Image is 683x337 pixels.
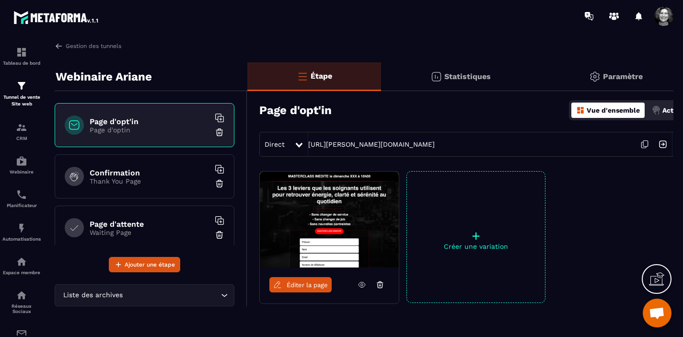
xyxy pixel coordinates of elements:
[407,243,545,250] p: Créer une variation
[643,299,671,327] a: Ouvrir le chat
[2,282,41,321] a: social-networksocial-networkRéseaux Sociaux
[2,73,41,115] a: formationformationTunnel de vente Site web
[16,80,27,92] img: formation
[265,140,285,148] span: Direct
[55,284,234,306] div: Search for option
[55,42,63,50] img: arrow
[16,122,27,133] img: formation
[260,172,399,267] img: image
[2,94,41,107] p: Tunnel de vente Site web
[16,155,27,167] img: automations
[269,277,332,292] a: Éditer la page
[109,257,180,272] button: Ajouter une étape
[589,71,601,82] img: setting-gr.5f69749f.svg
[2,249,41,282] a: automationsautomationsEspace membre
[215,179,224,188] img: trash
[297,70,308,82] img: bars-o.4a397970.svg
[215,128,224,137] img: trash
[90,220,209,229] h6: Page d'attente
[16,256,27,267] img: automations
[311,71,332,81] p: Étape
[2,236,41,242] p: Automatisations
[259,104,332,117] h3: Page d'opt'in
[90,229,209,236] p: Waiting Page
[16,46,27,58] img: formation
[125,290,219,301] input: Search for option
[444,72,491,81] p: Statistiques
[13,9,100,26] img: logo
[587,106,640,114] p: Vue d'ensemble
[90,177,209,185] p: Thank You Page
[90,126,209,134] p: Page d'optin
[16,222,27,234] img: automations
[125,260,175,269] span: Ajouter une étape
[90,168,209,177] h6: Confirmation
[61,290,125,301] span: Liste des archives
[652,106,660,115] img: actions.d6e523a2.png
[430,71,442,82] img: stats.20deebd0.svg
[2,115,41,148] a: formationformationCRM
[55,42,121,50] a: Gestion des tunnels
[308,140,435,148] a: [URL][PERSON_NAME][DOMAIN_NAME]
[16,189,27,200] img: scheduler
[2,148,41,182] a: automationsautomationsWebinaire
[2,169,41,174] p: Webinaire
[2,215,41,249] a: automationsautomationsAutomatisations
[215,230,224,240] img: trash
[2,303,41,314] p: Réseaux Sociaux
[2,136,41,141] p: CRM
[56,67,152,86] p: Webinaire Ariane
[2,270,41,275] p: Espace membre
[576,106,585,115] img: dashboard-orange.40269519.svg
[2,39,41,73] a: formationformationTableau de bord
[603,72,643,81] p: Paramètre
[407,229,545,243] p: +
[654,135,672,153] img: arrow-next.bcc2205e.svg
[2,60,41,66] p: Tableau de bord
[90,117,209,126] h6: Page d'opt'in
[2,203,41,208] p: Planificateur
[16,290,27,301] img: social-network
[287,281,328,289] span: Éditer la page
[2,182,41,215] a: schedulerschedulerPlanificateur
